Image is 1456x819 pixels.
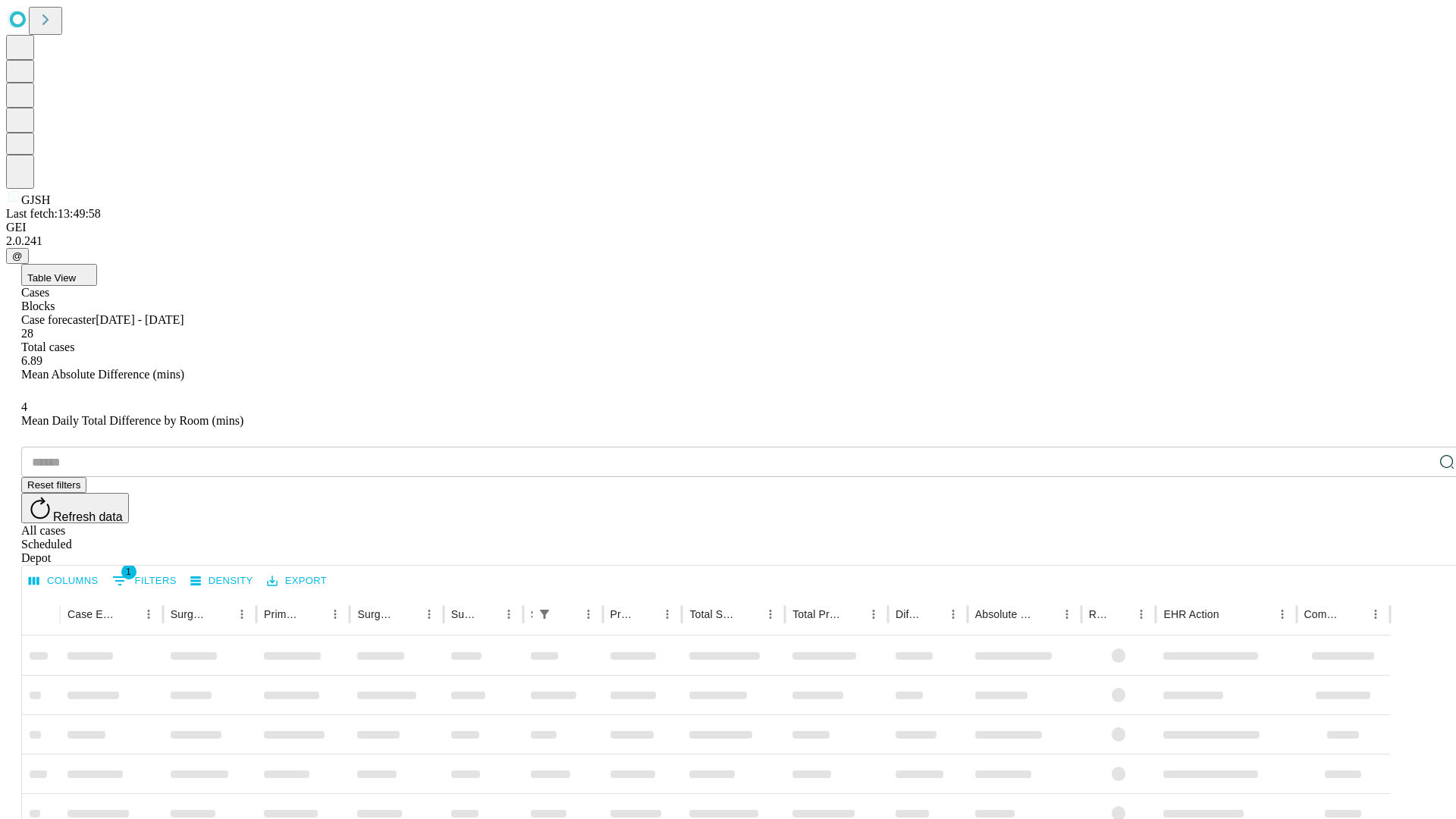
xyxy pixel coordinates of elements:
button: Menu [1131,604,1152,625]
div: Surgeon Name [171,608,209,620]
div: Surgery Name [357,608,395,620]
span: Last fetch: 13:49:58 [6,207,101,220]
button: Density [187,570,257,593]
div: Scheduled In Room Duration [531,608,532,620]
span: 1 [121,564,136,579]
button: Sort [477,604,498,625]
button: Reset filters [21,477,86,493]
button: Menu [863,604,884,625]
button: Menu [760,604,781,625]
button: Sort [635,604,657,625]
span: 6.89 [21,354,42,367]
div: Total Predicted Duration [792,608,840,620]
button: Menu [1365,604,1386,625]
div: Total Scheduled Duration [689,608,737,620]
span: Mean Absolute Difference (mins) [21,368,184,381]
button: Menu [943,604,964,625]
div: EHR Action [1163,608,1219,620]
div: GEI [6,221,1450,234]
button: Menu [1056,604,1078,625]
button: Sort [739,604,760,625]
button: Export [263,570,331,593]
span: [DATE] - [DATE] [96,313,184,326]
button: Menu [231,604,253,625]
button: Menu [325,604,346,625]
button: Sort [117,604,138,625]
div: Comments [1304,608,1342,620]
span: @ [12,250,23,262]
div: Case Epic Id [67,608,115,620]
button: Sort [210,604,231,625]
button: Menu [498,604,519,625]
span: 4 [21,400,27,413]
span: Table View [27,272,76,284]
button: Menu [657,604,678,625]
div: 2.0.241 [6,234,1450,248]
div: 1 active filter [534,604,555,625]
button: Sort [397,604,419,625]
div: Absolute Difference [975,608,1034,620]
button: Menu [1272,604,1293,625]
button: Sort [1109,604,1131,625]
button: Sort [557,604,578,625]
div: Difference [896,608,920,620]
button: Menu [419,604,440,625]
button: Menu [578,604,599,625]
span: Mean Daily Total Difference by Room (mins) [21,414,243,427]
div: Predicted In Room Duration [610,608,635,620]
button: Sort [842,604,863,625]
button: Sort [303,604,325,625]
button: Menu [138,604,159,625]
button: @ [6,248,29,264]
span: Case forecaster [21,313,96,326]
button: Show filters [534,604,555,625]
div: Primary Service [264,608,302,620]
span: Refresh data [53,510,123,523]
span: 28 [21,327,33,340]
button: Table View [21,264,97,286]
button: Sort [1344,604,1365,625]
button: Sort [1035,604,1056,625]
button: Sort [921,604,943,625]
div: Surgery Date [451,608,475,620]
span: Total cases [21,340,74,353]
button: Refresh data [21,493,129,523]
button: Show filters [108,569,180,593]
span: Reset filters [27,479,80,491]
div: Resolved in EHR [1089,608,1109,620]
button: Select columns [25,570,102,593]
span: GJSH [21,193,50,206]
button: Sort [1221,604,1242,625]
